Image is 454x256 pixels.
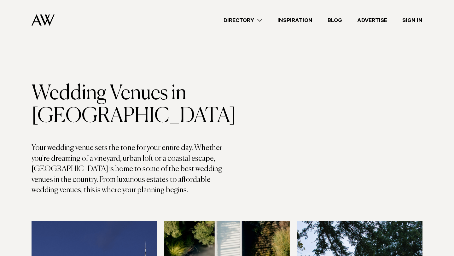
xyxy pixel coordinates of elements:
a: Advertise [350,16,395,25]
a: Directory [216,16,270,25]
img: Auckland Weddings Logo [32,14,55,26]
h1: Wedding Venues in [GEOGRAPHIC_DATA] [32,82,227,128]
a: Inspiration [270,16,320,25]
p: Your wedding venue sets the tone for your entire day. Whether you're dreaming of a vineyard, urba... [32,143,227,196]
a: Blog [320,16,350,25]
a: Sign In [395,16,430,25]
